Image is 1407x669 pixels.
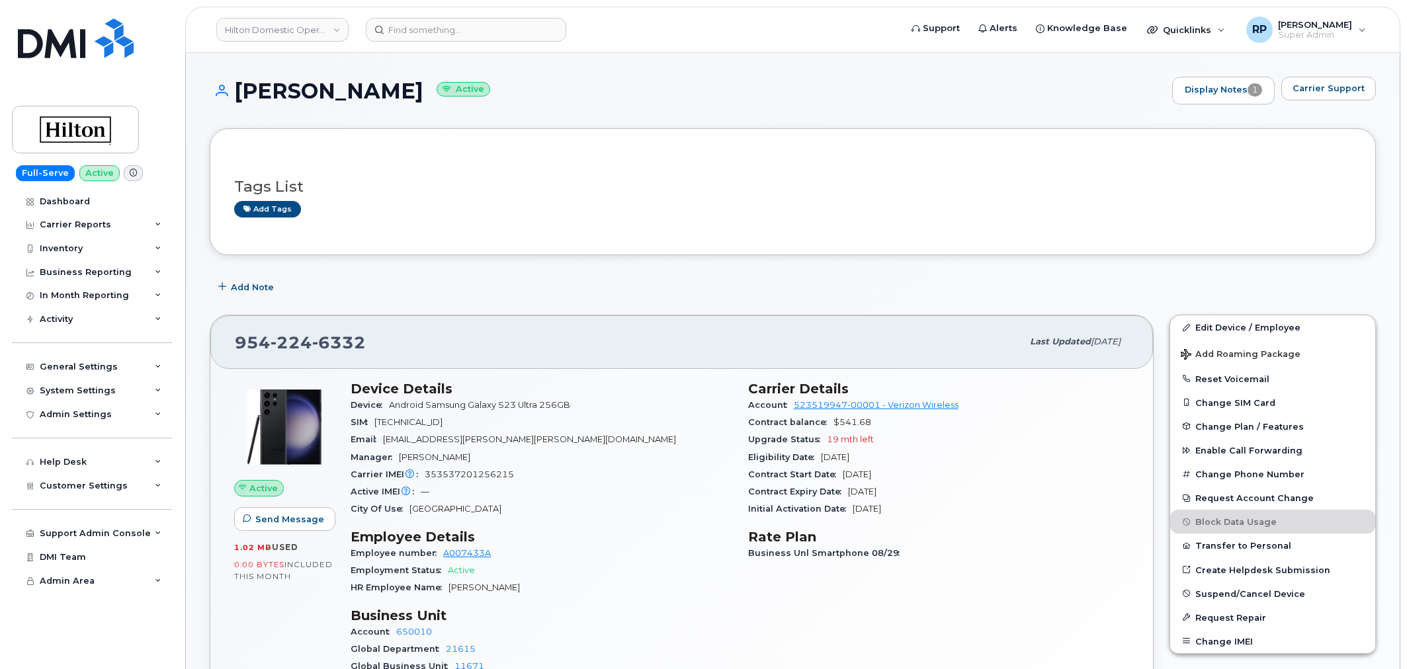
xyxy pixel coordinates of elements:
span: 19 mth left [827,434,874,444]
span: Contract balance [748,417,833,427]
span: [DATE] [853,504,881,514]
button: Enable Call Forwarding [1170,438,1375,462]
span: 1.02 MB [234,543,272,552]
span: Carrier IMEI [351,469,425,479]
span: Account [351,627,396,637]
span: 353537201256215 [425,469,514,479]
span: 0.00 Bytes [234,560,284,569]
span: Enable Call Forwarding [1195,446,1302,455]
span: [GEOGRAPHIC_DATA] [409,504,501,514]
span: [EMAIL_ADDRESS][PERSON_NAME][PERSON_NAME][DOMAIN_NAME] [383,434,676,444]
span: Android Samsung Galaxy S23 Ultra 256GB [389,400,570,410]
span: — [421,487,429,496]
span: Contract Start Date [748,469,843,479]
h3: Rate Plan [748,529,1130,545]
a: 650010 [396,627,432,637]
button: Send Message [234,507,335,531]
span: [TECHNICAL_ID] [374,417,443,427]
h3: Carrier Details [748,381,1130,397]
button: Add Note [210,275,285,299]
span: Business Unl Smartphone 08/29 [748,548,906,558]
span: Account [748,400,794,410]
iframe: Messenger Launcher [1349,611,1397,659]
a: Display Notes1 [1172,77,1275,104]
a: 21615 [446,644,476,654]
span: Change Plan / Features [1195,421,1304,431]
span: 954 [235,333,366,352]
button: Block Data Usage [1170,510,1375,533]
span: Initial Activation Date [748,504,853,514]
a: 523519947-00001 - Verizon Wireless [794,400,959,410]
span: 6332 [312,333,366,352]
span: [PERSON_NAME] [448,582,520,592]
span: Upgrade Status [748,434,827,444]
span: $541.68 [833,417,871,427]
span: [PERSON_NAME] [399,452,470,462]
h3: Device Details [351,381,732,397]
span: Employment Status [351,565,448,575]
span: City Of Use [351,504,409,514]
span: Active [249,482,278,494]
button: Suspend/Cancel Device [1170,582,1375,606]
span: [DATE] [1091,336,1121,346]
span: [DATE] [821,452,849,462]
span: Send Message [255,513,324,526]
span: [DATE] [848,487,876,496]
span: used [272,542,298,552]
img: image20231002-3703462-ulynm1.jpeg [245,387,324,467]
span: Contract Expiry Date [748,487,848,496]
span: Add Note [231,281,274,294]
span: Active IMEI [351,487,421,496]
span: Active [448,565,475,575]
a: Create Helpdesk Submission [1170,558,1375,582]
span: HR Employee Name [351,582,448,592]
button: Change Plan / Features [1170,414,1375,438]
span: SIM [351,417,374,427]
h3: Tags List [234,178,1351,195]
span: 224 [271,333,312,352]
span: Suspend/Cancel Device [1195,588,1305,598]
h3: Business Unit [351,608,732,623]
span: Device [351,400,389,410]
button: Change IMEI [1170,629,1375,653]
button: Add Roaming Package [1170,340,1375,367]
a: Edit Device / Employee [1170,315,1375,339]
small: Active [437,82,490,97]
span: Add Roaming Package [1181,349,1300,362]
h3: Employee Details [351,529,732,545]
span: included this month [234,559,333,581]
span: Global Department [351,644,446,654]
button: Transfer to Personal [1170,533,1375,557]
span: Manager [351,452,399,462]
button: Carrier Support [1281,77,1376,100]
span: Employee number [351,548,443,558]
a: A007433A [443,548,491,558]
span: Carrier Support [1293,82,1365,95]
span: Eligibility Date [748,452,821,462]
h1: [PERSON_NAME] [210,79,1166,102]
button: Reset Voicemail [1170,367,1375,391]
span: 1 [1248,83,1262,97]
span: Email [351,434,383,444]
a: Add tags [234,201,301,217]
span: [DATE] [843,469,871,479]
button: Change SIM Card [1170,391,1375,414]
button: Request Repair [1170,606,1375,629]
button: Change Phone Number [1170,462,1375,486]
span: Last updated [1030,336,1091,346]
button: Request Account Change [1170,486,1375,510]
